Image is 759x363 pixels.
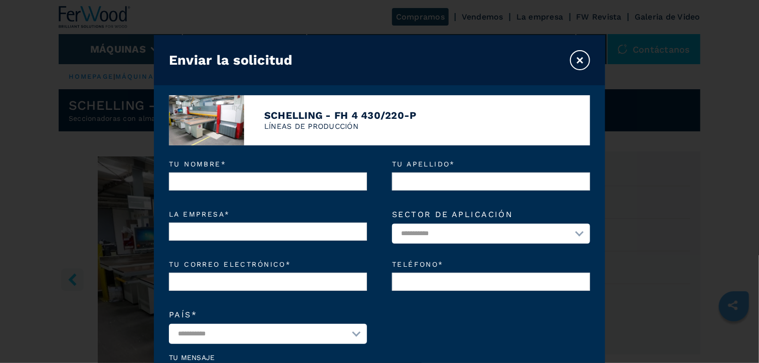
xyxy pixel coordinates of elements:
em: Tu nombre [169,160,367,167]
h3: Enviar la solicitud [169,52,293,68]
input: Tu correo electrónico* [169,273,367,291]
label: Tu mensaje [169,354,590,361]
button: × [570,50,590,70]
em: Teléfono [392,261,590,268]
em: La empresa [169,211,367,218]
h4: SCHELLING - FH 4 430/220-P [264,109,417,121]
p: LÍNEAS DE PRODUCCIÓN [264,121,417,132]
input: Tu apellido* [392,172,590,191]
input: Tu nombre* [169,172,367,191]
label: Sector de aplicación [392,211,590,219]
label: País [169,311,367,319]
em: Tu apellido [392,160,590,167]
em: Tu correo electrónico [169,261,367,268]
input: Teléfono* [392,273,590,291]
img: image [169,95,244,145]
input: La empresa* [169,223,367,241]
